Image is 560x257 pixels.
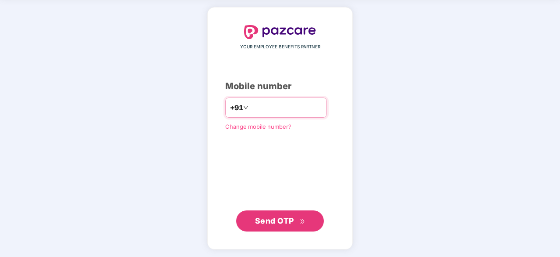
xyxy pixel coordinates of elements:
span: YOUR EMPLOYEE BENEFITS PARTNER [240,43,320,51]
img: logo [244,25,316,39]
span: +91 [230,102,243,113]
button: Send OTPdouble-right [236,210,324,232]
div: Mobile number [225,80,335,93]
span: double-right [300,219,305,224]
a: Change mobile number? [225,123,291,130]
span: Send OTP [255,216,294,225]
span: down [243,105,248,110]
